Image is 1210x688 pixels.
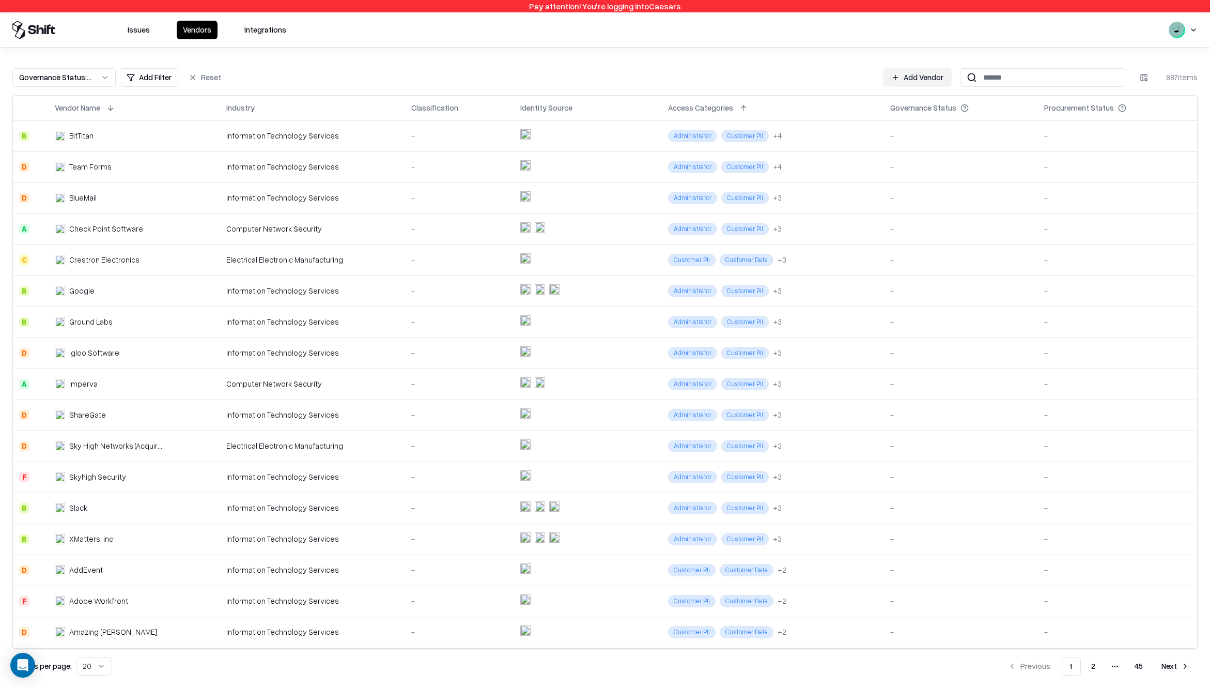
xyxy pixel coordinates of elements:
[69,440,162,451] div: Sky High Networks (Acquired by [PERSON_NAME])
[668,285,717,297] div: Administrator
[773,471,782,482] div: + 3
[226,192,399,203] div: Information Technology Services
[520,102,572,113] div: Identity Source
[773,533,782,544] button: +3
[520,191,531,202] img: entra.microsoft.com
[1044,130,1191,141] div: -
[520,439,531,450] img: entra.microsoft.com
[890,223,1032,234] div: -
[773,130,782,141] div: + 4
[411,102,458,113] div: Classification
[55,224,65,234] img: Check Point Software
[55,286,65,296] img: Google
[226,440,399,451] div: Electrical Electronic Manufacturing
[226,626,399,637] div: Information Technology Services
[721,471,769,483] div: Customer PII
[19,534,29,544] div: B
[773,285,782,296] div: + 3
[520,532,531,543] img: entra.microsoft.com
[890,192,1032,203] div: -
[721,192,769,204] div: Customer PII
[890,161,1032,172] div: -
[411,502,508,513] div: -
[226,161,399,172] div: Information Technology Services
[890,595,1032,606] div: -
[19,627,29,637] div: D
[721,130,769,142] div: Customer PII
[19,410,29,420] div: D
[69,409,106,420] div: ShareGate
[411,533,508,544] div: -
[890,347,1032,358] div: -
[890,626,1032,637] div: -
[721,378,769,390] div: Customer PII
[520,346,531,357] img: entra.microsoft.com
[1126,657,1151,676] button: 45
[668,102,733,113] div: Access Categories
[773,502,782,513] button: +3
[520,129,531,140] img: entra.microsoft.com
[1044,285,1191,296] div: -
[721,223,769,235] div: Customer PII
[1044,161,1191,172] div: -
[226,378,399,389] div: Computer Network Security
[890,502,1032,513] div: -
[19,317,29,327] div: B
[19,193,29,203] div: D
[411,254,508,265] div: -
[773,192,782,203] button: +3
[55,317,65,327] img: Ground Labs
[55,534,65,544] img: xMatters, inc
[55,472,65,482] img: Skyhigh Security
[773,316,782,327] button: +3
[778,595,786,606] button: +2
[55,565,65,575] img: AddEvent
[55,348,65,358] img: Igloo Software
[55,410,65,420] img: ShareGate
[778,254,786,265] button: +3
[1044,192,1191,203] div: -
[773,223,782,234] div: + 3
[411,626,508,637] div: -
[69,502,87,513] div: Slack
[411,316,508,327] div: -
[520,470,531,481] img: entra.microsoft.com
[520,563,531,574] img: entra.microsoft.com
[19,255,29,265] div: C
[411,471,508,482] div: -
[411,347,508,358] div: -
[520,594,531,605] img: entra.microsoft.com
[55,627,65,637] img: Amazing Marvin
[520,222,531,233] img: entra.microsoft.com
[19,441,29,451] div: D
[520,408,531,419] img: entra.microsoft.com
[19,162,29,172] div: D
[69,564,103,575] div: AddEvent
[19,379,29,389] div: A
[721,533,769,545] div: Customer PII
[55,596,65,606] img: Adobe Workfront
[55,131,65,141] img: BitTitan
[1044,440,1191,451] div: -
[121,21,156,39] button: Issues
[773,130,782,141] button: +4
[226,347,399,358] div: Information Technology Services
[890,409,1032,420] div: -
[549,501,560,512] img: okta.com
[411,285,508,296] div: -
[1153,657,1198,676] button: Next
[1044,254,1191,265] div: -
[55,162,65,172] img: Team Forms
[773,409,782,420] button: +3
[238,21,292,39] button: Integrations
[1156,72,1198,83] div: 887 items
[411,192,508,203] div: -
[226,130,399,141] div: Information Technology Services
[721,285,769,297] div: Customer PII
[773,378,782,389] div: + 3
[19,348,29,358] div: D
[55,379,65,389] img: Imperva
[520,377,531,388] img: entra.microsoft.com
[778,626,786,637] button: +2
[177,21,218,39] button: Vendors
